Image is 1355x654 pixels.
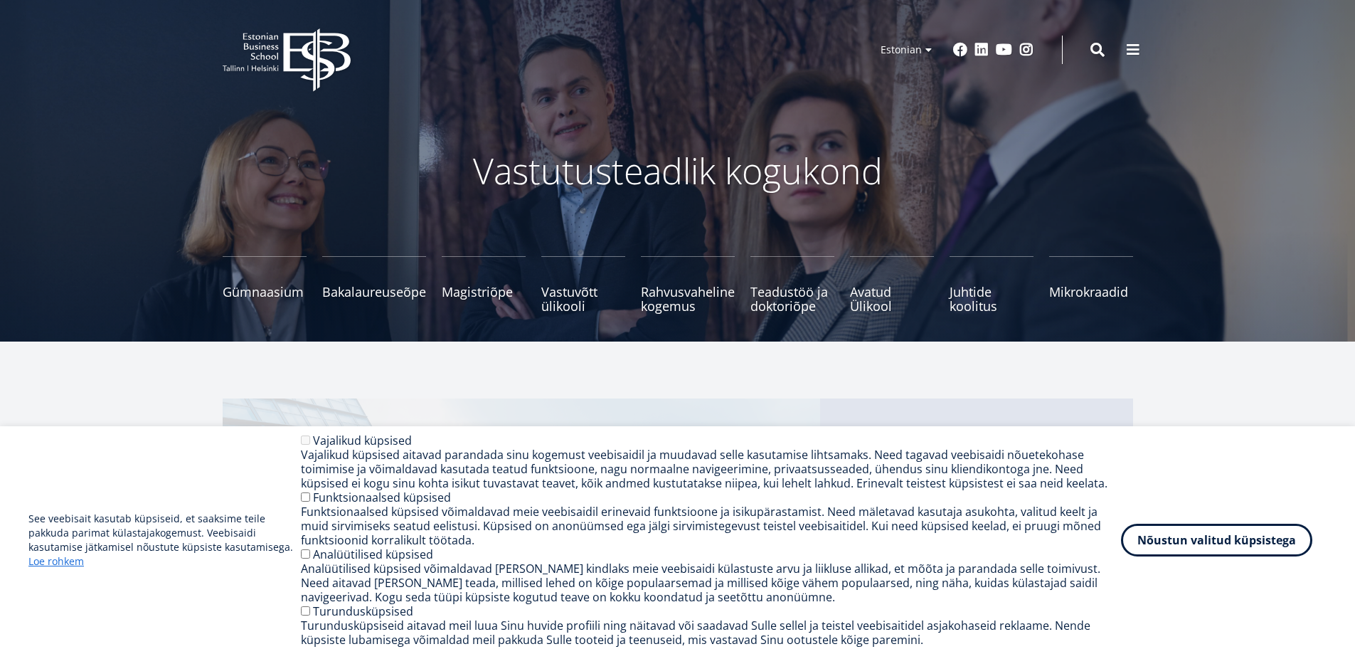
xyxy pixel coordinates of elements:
label: Vajalikud küpsised [313,433,412,448]
a: Linkedin [974,43,989,57]
span: Vastuvõtt ülikooli [541,285,625,313]
a: Youtube [996,43,1012,57]
div: Vajalikud küpsised aitavad parandada sinu kogemust veebisaidil ja muudavad selle kasutamise lihts... [301,448,1121,490]
p: See veebisait kasutab küpsiseid, et saaksime teile pakkuda parimat külastajakogemust. Veebisaidi ... [28,512,301,569]
button: Nõustun valitud küpsistega [1121,524,1312,557]
span: Teadustöö ja doktoriõpe [750,285,834,313]
span: Magistriõpe [442,285,526,299]
label: Turundusküpsised [313,603,413,619]
span: Mikrokraadid [1049,285,1133,299]
a: Gümnaasium [223,256,307,313]
a: Vastuvõtt ülikooli [541,256,625,313]
div: Analüütilised küpsised võimaldavad [PERSON_NAME] kindlaks meie veebisaidi külastuste arvu ja liik... [301,561,1121,604]
a: Instagram [1019,43,1033,57]
p: Vastutusteadlik kogukond [301,149,1055,192]
a: Juhtide koolitus [950,256,1033,313]
span: Gümnaasium [223,285,307,299]
span: Juhtide koolitus [950,285,1033,313]
a: Teadustöö ja doktoriõpe [750,256,834,313]
span: Bakalaureuseõpe [322,285,426,299]
span: Rahvusvaheline kogemus [641,285,735,313]
a: Magistriõpe [442,256,526,313]
a: Rahvusvaheline kogemus [641,256,735,313]
label: Funktsionaalsed küpsised [313,490,451,505]
a: Loe rohkem [28,554,84,569]
div: Turundusküpsiseid aitavad meil luua Sinu huvide profiili ning näitavad või saadavad Sulle sellel ... [301,618,1121,647]
label: Analüütilised küpsised [313,547,433,562]
a: Mikrokraadid [1049,256,1133,313]
a: Avatud Ülikool [850,256,934,313]
span: Avatud Ülikool [850,285,934,313]
a: Facebook [953,43,967,57]
div: Funktsionaalsed küpsised võimaldavad meie veebisaidil erinevaid funktsioone ja isikupärastamist. ... [301,505,1121,547]
a: Bakalaureuseõpe [322,256,426,313]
